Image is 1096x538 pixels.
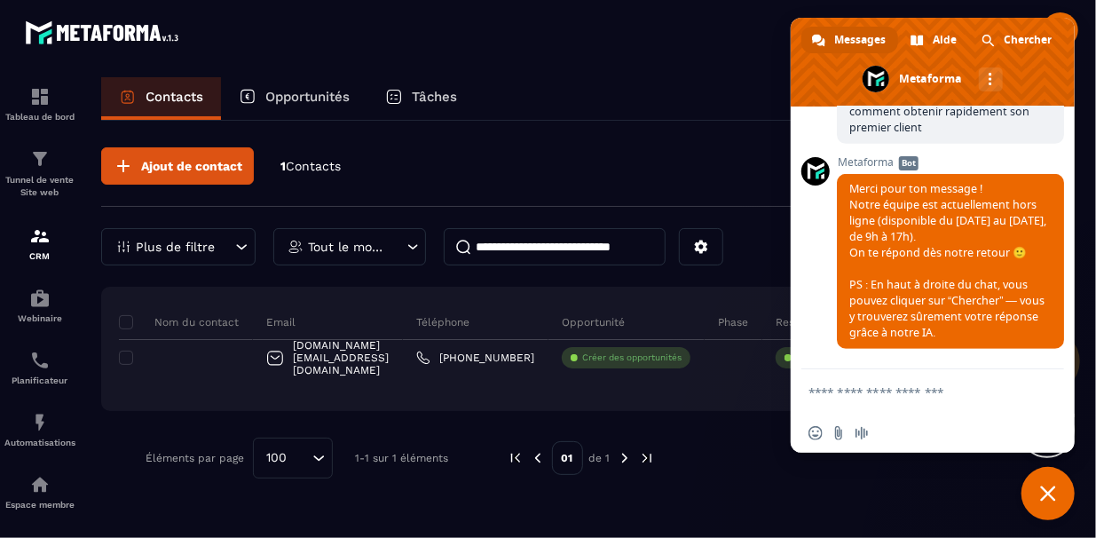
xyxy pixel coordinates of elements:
p: Responsable [776,315,842,329]
img: logo [25,16,185,49]
span: 100 [260,448,293,468]
p: Planificateur [4,376,75,385]
a: formationformationTableau de bord [4,73,75,135]
a: [PHONE_NUMBER] [416,351,534,365]
img: next [639,450,655,466]
a: Tâches [367,77,475,120]
span: Envoyer un fichier [832,426,846,440]
p: CRM [4,251,75,261]
a: formationformationTunnel de vente Site web [4,135,75,212]
p: Webinaire [4,313,75,323]
p: 1-1 sur 1 éléments [355,452,448,464]
p: Créer des opportunités [582,352,682,364]
a: formationformationCRM [4,212,75,274]
textarea: Entrez votre message... [808,384,1018,400]
p: Plus de filtre [136,241,215,253]
input: Search for option [293,448,308,468]
p: Phase [718,315,748,329]
a: automationsautomationsAutomatisations [4,399,75,461]
img: automations [29,288,51,309]
p: Email [266,315,296,329]
div: Chercher [971,27,1064,53]
div: Autres canaux [979,67,1003,91]
span: Contacts [286,159,341,173]
span: Aide [933,27,957,53]
a: schedulerschedulerPlanificateur [4,336,75,399]
span: Messages [834,27,886,53]
img: formation [29,225,51,247]
p: Opportunité [562,315,625,329]
img: prev [508,450,524,466]
div: Messages [801,27,898,53]
p: Automatisations [4,438,75,447]
p: Tout le monde [308,241,387,253]
img: automations [29,412,51,433]
img: next [617,450,633,466]
a: Contacts [101,77,221,120]
p: Espace membre [4,500,75,510]
a: automationsautomationsEspace membre [4,461,75,523]
p: Contacts [146,89,203,105]
img: automations [29,474,51,495]
span: Message audio [855,426,869,440]
p: Téléphone [416,315,469,329]
p: Tâches [412,89,457,105]
p: Nom du contact [119,315,239,329]
img: formation [29,86,51,107]
img: prev [530,450,546,466]
span: comment obtenir rapidement son premier client [849,104,1029,135]
span: Merci pour ton message ! Notre équipe est actuellement hors ligne (disponible du [DATE] au [DATE]... [849,181,1046,340]
p: 01 [552,441,583,475]
div: Search for option [253,438,333,479]
a: automationsautomationsWebinaire [4,274,75,336]
p: Tunnel de vente Site web [4,174,75,199]
button: Ajout de contact [101,147,254,185]
span: Metaforma [837,156,1064,169]
p: Opportunités [265,89,350,105]
p: de 1 [589,451,611,465]
img: scheduler [29,350,51,371]
span: Insérer un emoji [808,426,823,440]
span: Chercher [1004,27,1052,53]
div: Fermer le chat [1021,467,1075,520]
p: Tableau de bord [4,112,75,122]
img: formation [29,148,51,170]
span: Ajout de contact [141,157,242,175]
a: Opportunités [221,77,367,120]
p: 1 [280,158,341,175]
p: Éléments par page [146,452,244,464]
div: Aide [900,27,969,53]
span: Bot [899,156,919,170]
